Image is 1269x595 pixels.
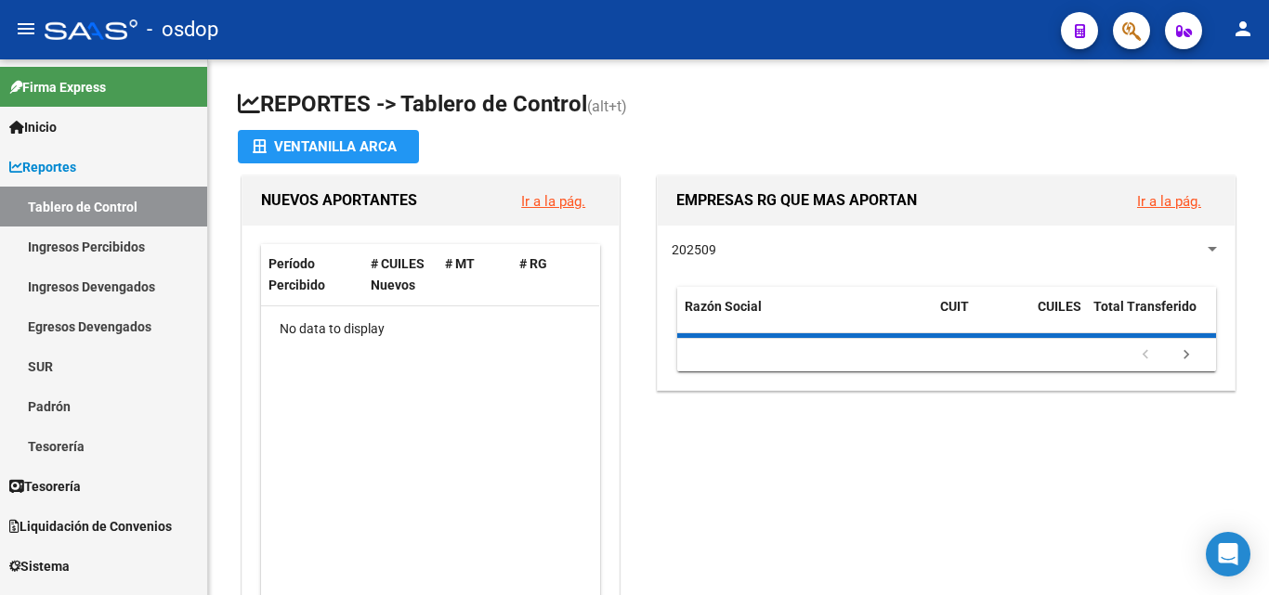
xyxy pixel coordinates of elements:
span: CUIT [940,299,969,314]
span: Período Percibido [268,256,325,292]
mat-icon: person [1232,18,1254,40]
span: Reportes [9,157,76,177]
div: Ventanilla ARCA [253,130,404,163]
span: EMPRESAS RG QUE MAS APORTAN [676,191,917,209]
datatable-header-cell: CUILES [1030,287,1086,348]
span: CUILES [1038,299,1081,314]
datatable-header-cell: Total Transferido [1086,287,1216,348]
datatable-header-cell: Razón Social [677,287,933,348]
span: # CUILES Nuevos [371,256,425,292]
datatable-header-cell: # MT [438,244,512,305]
span: # MT [445,256,475,271]
div: Open Intercom Messenger [1206,532,1250,576]
span: Inicio [9,117,57,137]
datatable-header-cell: # CUILES Nuevos [363,244,438,305]
a: Ir a la pág. [521,193,585,210]
button: Ir a la pág. [506,184,600,218]
span: NUEVOS APORTANTES [261,191,417,209]
span: Total Transferido [1093,299,1197,314]
button: Ventanilla ARCA [238,130,419,163]
span: Tesorería [9,476,81,497]
datatable-header-cell: Período Percibido [261,244,363,305]
span: Liquidación de Convenios [9,516,172,537]
h1: REPORTES -> Tablero de Control [238,89,1239,122]
span: (alt+t) [587,97,627,115]
a: go to previous page [1128,345,1163,366]
div: No data to display [261,306,599,353]
a: go to next page [1169,345,1204,366]
span: 202509 [672,242,716,257]
span: Sistema [9,556,70,576]
span: - osdop [147,9,218,50]
mat-icon: menu [15,18,37,40]
span: # RG [519,256,547,271]
datatable-header-cell: CUIT [933,287,1030,348]
span: Firma Express [9,77,106,97]
span: Razón Social [685,299,762,314]
button: Ir a la pág. [1122,184,1216,218]
a: Ir a la pág. [1137,193,1201,210]
datatable-header-cell: # RG [512,244,586,305]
